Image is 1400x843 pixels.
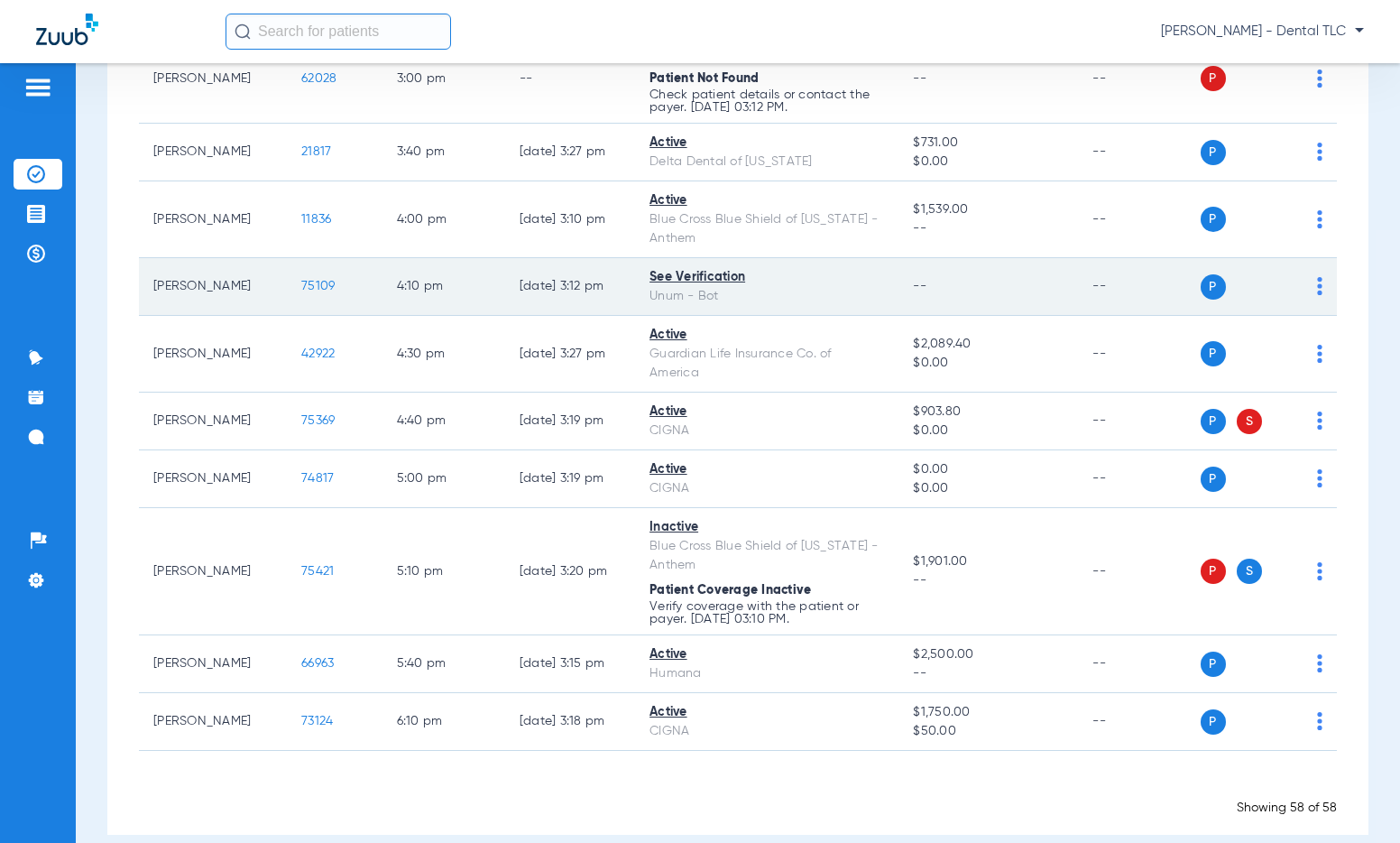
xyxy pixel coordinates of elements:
[23,77,52,98] img: hamburger-icon
[1078,393,1200,450] td: --
[301,715,333,727] span: 73124
[1310,756,1400,843] iframe: Chat Widget
[505,693,635,751] td: [DATE] 3:18 PM
[1317,210,1322,228] img: group-dot-blue.svg
[382,693,505,751] td: 6:10 PM
[649,460,884,479] div: Active
[301,657,334,670] span: 66963
[382,316,505,393] td: 4:30 PM
[235,23,251,40] img: Search Icon
[1161,23,1364,41] span: [PERSON_NAME] - Dental TLC
[1078,508,1200,635] td: --
[301,472,334,485] span: 74817
[139,693,287,751] td: [PERSON_NAME]
[1237,801,1337,814] span: Showing 58 of 58
[1078,635,1200,693] td: --
[139,181,287,258] td: [PERSON_NAME]
[913,280,926,292] span: --
[649,88,884,114] p: Check patient details or contact the payer. [DATE] 03:12 PM.
[649,403,884,421] div: Active
[36,14,98,45] img: Zuub Logo
[913,421,1064,440] span: $0.00
[649,479,884,498] div: CIGNA
[382,34,505,124] td: 3:00 PM
[139,124,287,181] td: [PERSON_NAME]
[505,181,635,258] td: [DATE] 3:10 PM
[913,72,926,85] span: --
[913,153,1064,171] span: $0.00
[649,134,884,153] div: Active
[382,124,505,181] td: 3:40 PM
[649,326,884,345] div: Active
[913,571,1064,590] span: --
[1201,66,1226,91] span: P
[139,393,287,450] td: [PERSON_NAME]
[301,213,331,226] span: 11836
[139,635,287,693] td: [PERSON_NAME]
[1317,412,1322,430] img: group-dot-blue.svg
[649,153,884,171] div: Delta Dental of [US_STATE]
[505,258,635,316] td: [DATE] 3:12 PM
[139,34,287,124] td: [PERSON_NAME]
[301,347,335,360] span: 42922
[913,403,1064,421] span: $903.80
[139,450,287,508] td: [PERSON_NAME]
[913,645,1064,664] span: $2,500.00
[649,191,884,210] div: Active
[649,345,884,383] div: Guardian Life Insurance Co. of America
[1078,34,1200,124] td: --
[649,72,759,85] span: Patient Not Found
[1078,124,1200,181] td: --
[505,316,635,393] td: [DATE] 3:27 PM
[382,635,505,693] td: 5:40 PM
[649,584,811,597] span: Patient Coverage Inactive
[301,414,335,427] span: 75369
[139,316,287,393] td: [PERSON_NAME]
[913,335,1064,354] span: $2,089.40
[1078,181,1200,258] td: --
[505,34,635,124] td: --
[1317,562,1322,580] img: group-dot-blue.svg
[505,635,635,693] td: [DATE] 3:15 PM
[505,450,635,508] td: [DATE] 3:19 PM
[649,664,884,683] div: Humana
[301,565,334,578] span: 75421
[139,258,287,316] td: [PERSON_NAME]
[1317,712,1322,730] img: group-dot-blue.svg
[649,287,884,306] div: Unum - Bot
[1317,345,1322,363] img: group-dot-blue.svg
[505,508,635,635] td: [DATE] 3:20 PM
[1317,69,1322,88] img: group-dot-blue.svg
[913,134,1064,153] span: $731.00
[913,460,1064,479] span: $0.00
[1317,277,1322,295] img: group-dot-blue.svg
[505,393,635,450] td: [DATE] 3:19 PM
[382,258,505,316] td: 4:10 PM
[649,268,884,287] div: See Verification
[1201,274,1226,300] span: P
[301,72,336,85] span: 62028
[649,600,884,625] p: Verify coverage with the patient or payer. [DATE] 03:10 PM.
[1078,258,1200,316] td: --
[913,722,1064,741] span: $50.00
[505,124,635,181] td: [DATE] 3:27 PM
[382,450,505,508] td: 5:00 PM
[1201,341,1226,366] span: P
[1201,709,1226,735] span: P
[649,518,884,537] div: Inactive
[1078,693,1200,751] td: --
[1201,140,1226,165] span: P
[913,552,1064,571] span: $1,901.00
[1201,207,1226,232] span: P
[649,645,884,664] div: Active
[649,703,884,722] div: Active
[913,479,1064,498] span: $0.00
[382,393,505,450] td: 4:40 PM
[1237,409,1262,434] span: S
[139,508,287,635] td: [PERSON_NAME]
[1201,467,1226,492] span: P
[382,508,505,635] td: 5:10 PM
[913,703,1064,722] span: $1,750.00
[301,145,331,158] span: 21817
